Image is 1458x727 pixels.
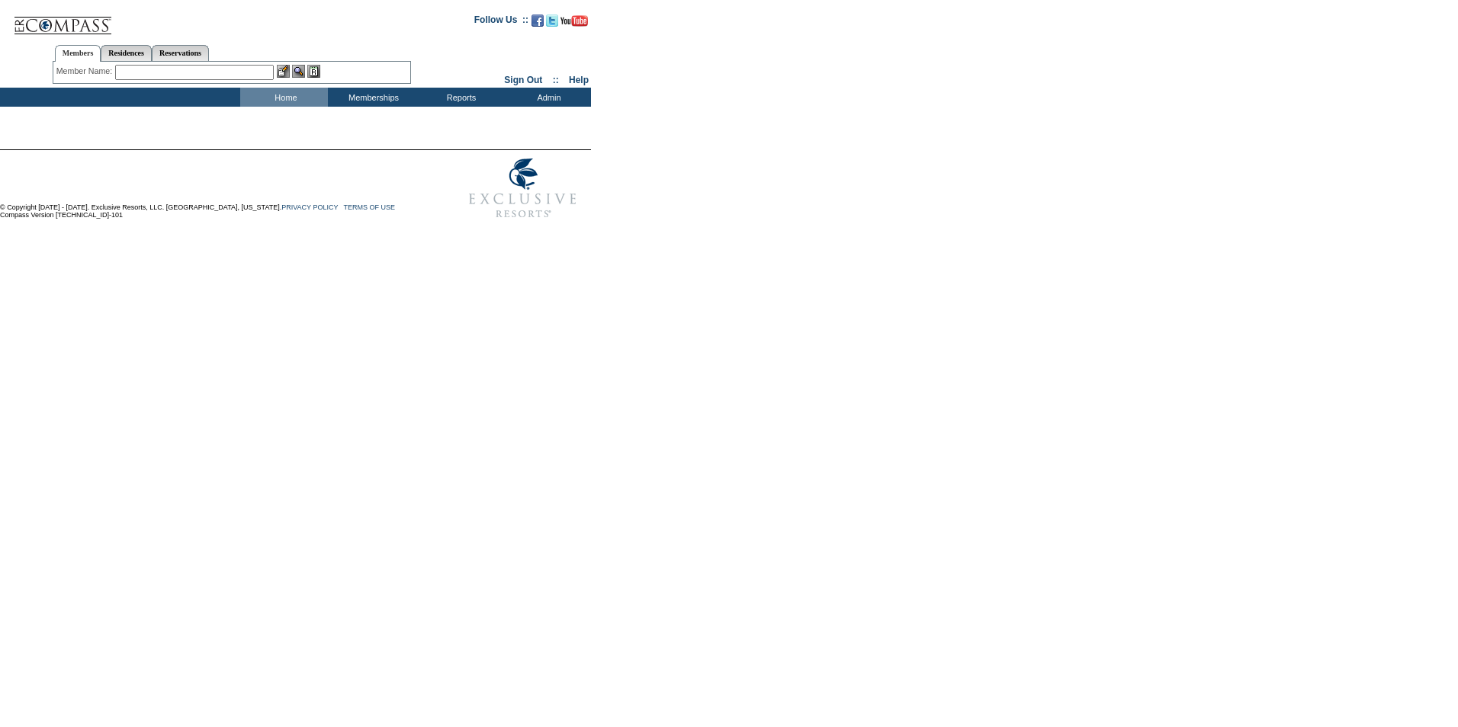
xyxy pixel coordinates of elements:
[277,65,290,78] img: b_edit.gif
[531,14,544,27] img: Become our fan on Facebook
[56,65,115,78] div: Member Name:
[503,88,591,107] td: Admin
[546,19,558,28] a: Follow us on Twitter
[560,15,588,27] img: Subscribe to our YouTube Channel
[152,45,209,61] a: Reservations
[569,75,589,85] a: Help
[344,203,396,211] a: TERMS OF USE
[281,203,338,211] a: PRIVACY POLICY
[546,14,558,27] img: Follow us on Twitter
[240,88,328,107] td: Home
[454,150,591,226] img: Exclusive Resorts
[474,13,528,31] td: Follow Us ::
[101,45,152,61] a: Residences
[13,4,112,35] img: Compass Home
[292,65,305,78] img: View
[560,19,588,28] a: Subscribe to our YouTube Channel
[307,65,320,78] img: Reservations
[553,75,559,85] span: ::
[504,75,542,85] a: Sign Out
[55,45,101,62] a: Members
[328,88,416,107] td: Memberships
[416,88,503,107] td: Reports
[531,19,544,28] a: Become our fan on Facebook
